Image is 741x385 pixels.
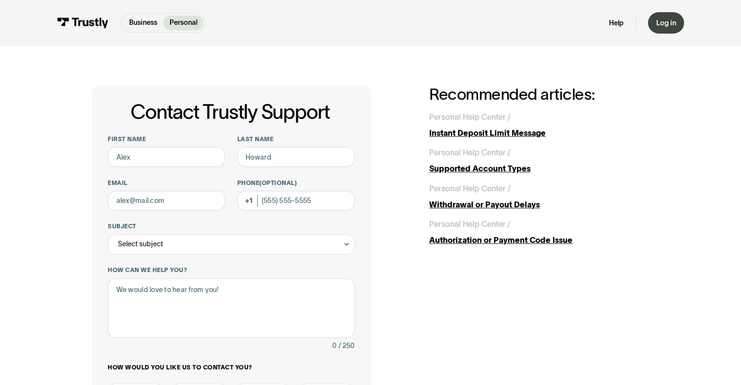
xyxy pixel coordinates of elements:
a: Personal Help Center /Authorization or Payment Code Issue [429,218,649,246]
div: Instant Deposit Limit Message [429,127,649,139]
a: Business [123,16,164,30]
input: Howard [237,147,355,167]
label: Last name [237,135,355,143]
label: Subject [108,222,354,230]
h2: Recommended articles: [429,86,649,103]
p: Personal [170,18,197,28]
p: Business [129,18,157,28]
div: Personal Help Center / [429,183,511,195]
label: First name [108,135,225,143]
div: Personal Help Center / [429,218,511,230]
div: Select subject [108,235,354,255]
div: Select subject [118,238,163,250]
input: (555) 555-5555 [237,191,355,211]
a: Personal [163,16,203,30]
a: Personal Help Center /Supported Account Types [429,147,649,174]
div: / 250 [339,340,355,352]
label: How can we help you? [108,266,354,274]
div: Supported Account Types [429,163,649,175]
label: How would you like us to contact you? [108,364,354,371]
h1: Contact Trustly Support [106,101,354,123]
img: Trustly Logo [57,18,109,28]
div: Authorization or Payment Code Issue [429,234,649,246]
a: Log in [648,12,684,33]
label: Phone [237,179,355,187]
div: Log in [656,18,676,28]
a: Personal Help Center /Instant Deposit Limit Message [429,111,649,139]
span: (Optional) [259,180,297,186]
label: Email [108,179,225,187]
div: 0 [332,340,337,352]
input: alex@mail.com [108,191,225,211]
div: Personal Help Center / [429,111,511,123]
div: Withdrawal or Payout Delays [429,199,649,211]
input: Alex [108,147,225,167]
a: Personal Help Center /Withdrawal or Payout Delays [429,183,649,210]
div: Personal Help Center / [429,147,511,159]
a: Help [609,18,624,28]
